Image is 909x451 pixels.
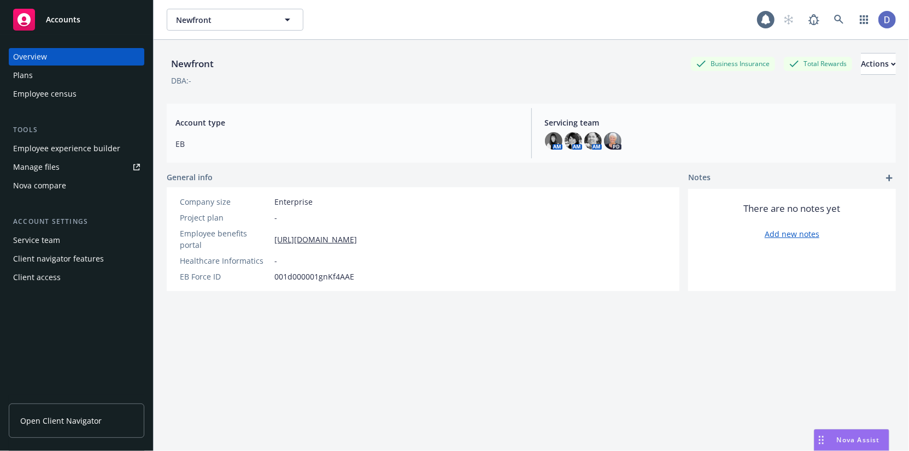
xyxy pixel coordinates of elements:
div: Employee experience builder [13,140,120,157]
a: add [883,171,896,185]
a: Client navigator features [9,250,144,268]
div: Business Insurance [691,57,775,70]
span: Notes [688,171,711,185]
div: EB Force ID [180,271,270,282]
a: Overview [9,48,144,66]
span: Newfront [176,14,271,26]
span: EB [175,138,518,150]
div: Project plan [180,212,270,223]
div: Client access [13,269,61,286]
a: Switch app [853,9,875,31]
span: Nova Assist [837,435,880,444]
img: photo [584,132,602,150]
a: Nova compare [9,177,144,194]
div: Account settings [9,216,144,227]
a: Accounts [9,4,144,35]
span: Enterprise [274,196,313,207]
a: Client access [9,269,144,286]
img: photo [878,11,896,28]
div: Drag to move [814,430,828,450]
div: Actions [861,54,896,74]
span: Open Client Navigator [20,415,102,426]
div: DBA: - [171,75,191,86]
div: Employee benefits portal [180,228,270,251]
span: Servicing team [545,117,888,128]
a: Service team [9,232,144,249]
button: Newfront [167,9,303,31]
div: Plans [13,67,33,84]
a: Search [828,9,850,31]
img: photo [604,132,621,150]
div: Newfront [167,57,218,71]
img: photo [565,132,582,150]
a: Start snowing [778,9,800,31]
span: There are no notes yet [744,202,841,215]
span: - [274,212,277,223]
span: General info [167,171,213,183]
a: [URL][DOMAIN_NAME] [274,234,357,245]
div: Service team [13,232,60,249]
span: 001d000001gnKf4AAE [274,271,354,282]
a: Employee census [9,85,144,103]
div: Company size [180,196,270,207]
button: Actions [861,53,896,75]
a: Plans [9,67,144,84]
span: - [274,255,277,266]
a: Report a Bug [803,9,825,31]
span: Accounts [46,15,80,24]
img: photo [545,132,562,150]
div: Total Rewards [784,57,852,70]
div: Nova compare [13,177,66,194]
a: Manage files [9,158,144,176]
div: Employee census [13,85,77,103]
div: Overview [13,48,47,66]
div: Client navigator features [13,250,104,268]
button: Nova Assist [814,429,889,451]
div: Healthcare Informatics [180,255,270,266]
div: Manage files [13,158,60,176]
div: Tools [9,124,144,135]
a: Add new notes [765,228,819,240]
span: Account type [175,117,518,128]
a: Employee experience builder [9,140,144,157]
